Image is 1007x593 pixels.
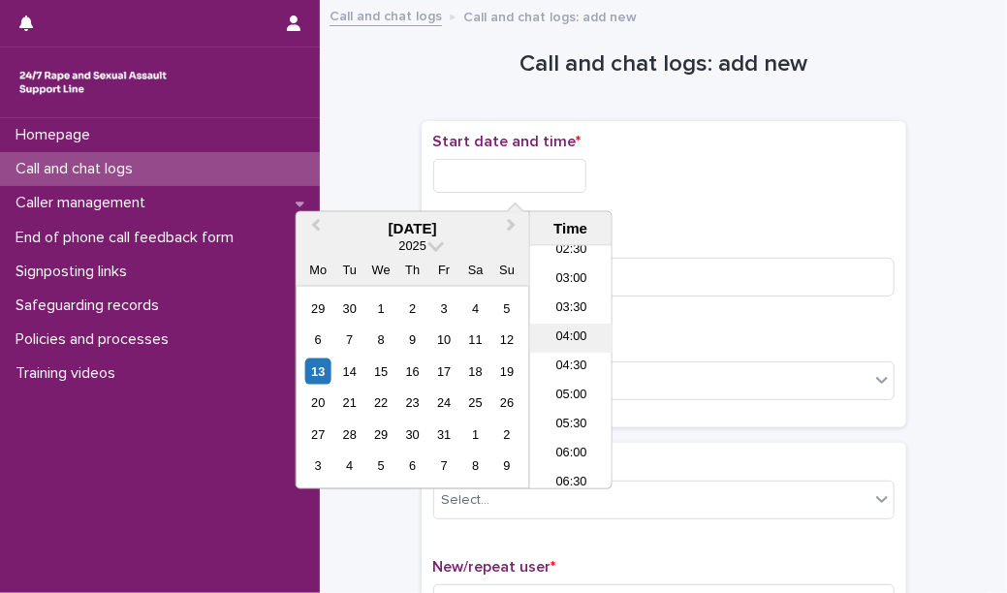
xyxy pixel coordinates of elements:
div: Choose Wednesday, 29 October 2025 [368,421,394,448]
div: Choose Thursday, 6 November 2025 [399,453,425,479]
li: 04:00 [530,324,613,353]
li: 06:00 [530,440,613,469]
div: Choose Monday, 20 October 2025 [305,390,331,416]
p: End of phone call feedback form [8,229,249,247]
div: Choose Saturday, 18 October 2025 [462,359,488,385]
p: Training videos [8,364,131,383]
div: Choose Sunday, 2 November 2025 [494,421,520,448]
button: Next Month [498,214,529,245]
div: Th [399,257,425,283]
button: Previous Month [299,214,330,245]
div: Time [535,220,607,237]
div: Choose Tuesday, 30 September 2025 [336,296,362,322]
div: We [368,257,394,283]
div: Choose Saturday, 11 October 2025 [462,327,488,353]
div: Choose Friday, 10 October 2025 [431,327,457,353]
div: Choose Thursday, 16 October 2025 [399,359,425,385]
div: Choose Sunday, 19 October 2025 [494,359,520,385]
h1: Call and chat logs: add new [422,50,906,78]
li: 05:30 [530,411,613,440]
p: Homepage [8,126,106,144]
div: Choose Monday, 29 September 2025 [305,296,331,322]
div: Choose Sunday, 9 November 2025 [494,453,520,479]
div: Mo [305,257,331,283]
div: Choose Tuesday, 28 October 2025 [336,421,362,448]
p: Signposting links [8,263,142,281]
div: Su [494,257,520,283]
li: 02:30 [530,236,613,265]
div: Choose Wednesday, 8 October 2025 [368,327,394,353]
div: Choose Friday, 3 October 2025 [431,296,457,322]
div: Choose Friday, 31 October 2025 [431,421,457,448]
div: Choose Monday, 27 October 2025 [305,421,331,448]
div: Select... [442,490,490,511]
li: 04:30 [530,353,613,382]
div: Choose Friday, 17 October 2025 [431,359,457,385]
div: Choose Tuesday, 4 November 2025 [336,453,362,479]
div: Choose Saturday, 1 November 2025 [462,421,488,448]
p: Caller management [8,194,161,212]
div: Choose Thursday, 2 October 2025 [399,296,425,322]
div: Choose Monday, 3 November 2025 [305,453,331,479]
div: Choose Friday, 24 October 2025 [431,390,457,416]
p: Call and chat logs: add new [463,5,637,26]
li: 05:00 [530,382,613,411]
div: Fr [431,257,457,283]
img: rhQMoQhaT3yELyF149Cw [16,63,171,102]
div: Choose Tuesday, 7 October 2025 [336,327,362,353]
div: Choose Tuesday, 21 October 2025 [336,390,362,416]
div: Choose Thursday, 23 October 2025 [399,390,425,416]
div: Choose Wednesday, 1 October 2025 [368,296,394,322]
li: 06:30 [530,469,613,498]
div: Choose Friday, 7 November 2025 [431,453,457,479]
li: 03:30 [530,295,613,324]
div: Choose Thursday, 30 October 2025 [399,421,425,448]
div: Choose Saturday, 4 October 2025 [462,296,488,322]
div: Choose Saturday, 8 November 2025 [462,453,488,479]
span: 2025 [398,238,425,253]
div: Choose Thursday, 9 October 2025 [399,327,425,353]
div: Choose Wednesday, 22 October 2025 [368,390,394,416]
div: Choose Sunday, 12 October 2025 [494,327,520,353]
p: Call and chat logs [8,160,148,178]
div: Choose Sunday, 5 October 2025 [494,296,520,322]
p: Safeguarding records [8,296,174,315]
div: Choose Wednesday, 5 November 2025 [368,453,394,479]
div: Sa [462,257,488,283]
div: Choose Saturday, 25 October 2025 [462,390,488,416]
div: Choose Monday, 6 October 2025 [305,327,331,353]
div: Choose Wednesday, 15 October 2025 [368,359,394,385]
div: Choose Monday, 13 October 2025 [305,359,331,385]
a: Call and chat logs [330,4,442,26]
div: Tu [336,257,362,283]
div: Choose Tuesday, 14 October 2025 [336,359,362,385]
li: 03:00 [530,265,613,295]
div: Choose Sunday, 26 October 2025 [494,390,520,416]
span: New/repeat user [433,559,556,575]
div: month 2025-10 [302,293,522,482]
p: Policies and processes [8,330,184,349]
span: Start date and time [433,134,582,149]
div: [DATE] [297,220,529,237]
